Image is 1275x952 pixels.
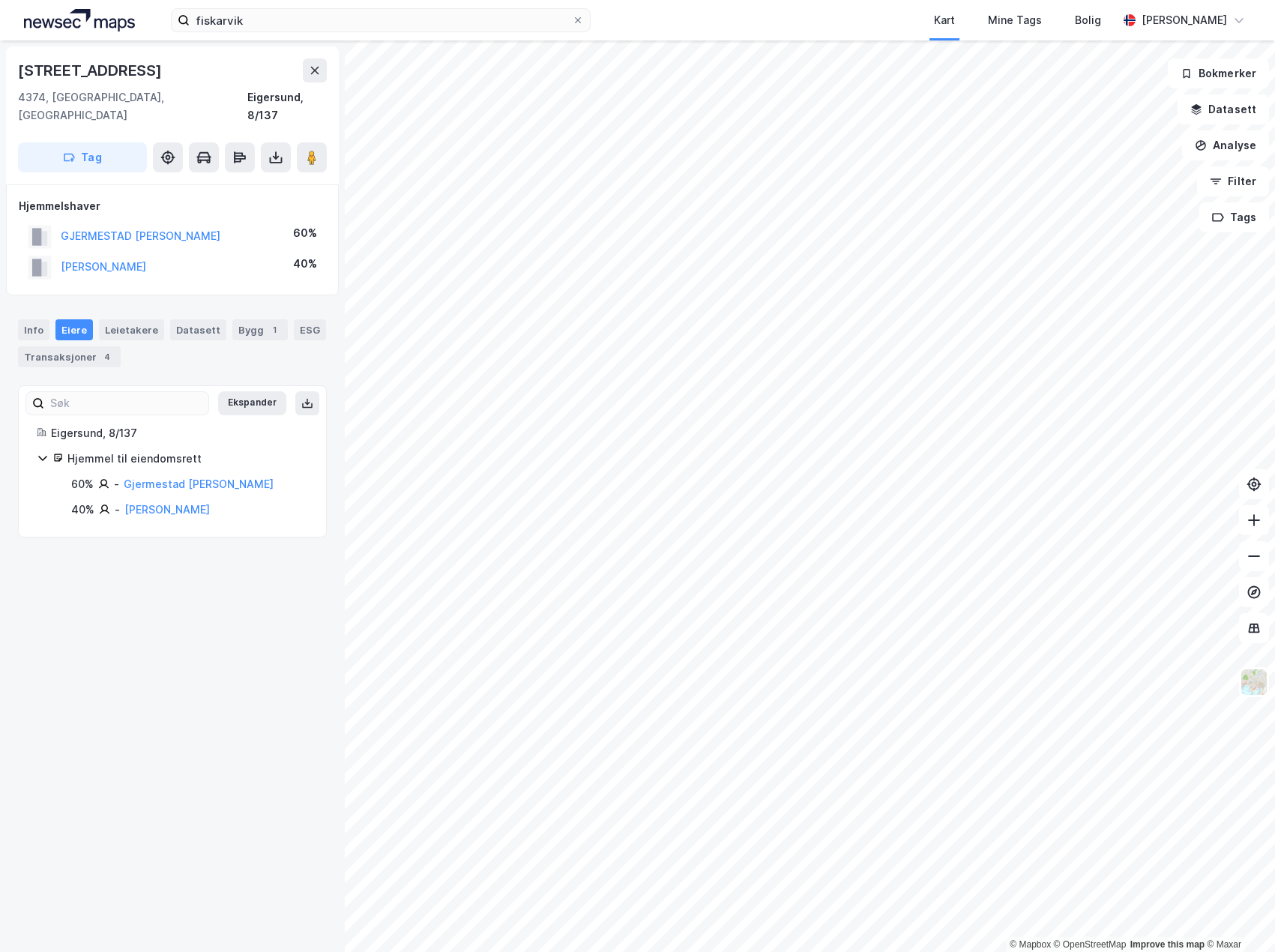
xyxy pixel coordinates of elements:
div: 40% [293,255,317,273]
input: Søk på adresse, matrikkel, gårdeiere, leietakere eller personer [190,9,572,31]
div: [STREET_ADDRESS] [18,58,165,82]
div: Transaksjoner [18,346,121,367]
a: Gjermestad [PERSON_NAME] [124,477,274,490]
button: Filter [1197,166,1269,196]
button: Bokmerker [1168,58,1269,88]
div: 4 [100,349,115,364]
img: logo.a4113a55bc3d86da70a041830d287a7e.svg [24,9,135,31]
div: Hjemmel til eiendomsrett [67,450,308,468]
button: Ekspander [218,391,286,415]
a: Mapbox [1010,939,1051,950]
div: - [114,475,119,493]
div: Mine Tags [988,11,1042,29]
div: 60% [71,475,94,493]
div: ESG [294,319,326,340]
div: Bygg [232,319,288,340]
div: Bolig [1075,11,1101,29]
div: [PERSON_NAME] [1142,11,1227,29]
button: Datasett [1178,94,1269,124]
div: Eigersund, 8/137 [51,424,308,442]
div: - [115,501,120,519]
div: 4374, [GEOGRAPHIC_DATA], [GEOGRAPHIC_DATA] [18,88,247,124]
button: Tag [18,142,147,172]
div: Info [18,319,49,340]
a: OpenStreetMap [1054,939,1127,950]
button: Analyse [1182,130,1269,160]
div: Hjemmelshaver [19,197,326,215]
a: Improve this map [1130,939,1205,950]
button: Tags [1199,202,1269,232]
a: [PERSON_NAME] [124,503,210,516]
div: 60% [293,224,317,242]
input: Søk [44,392,208,415]
img: Z [1240,668,1268,696]
iframe: Chat Widget [1200,880,1275,952]
div: Eigersund, 8/137 [247,88,327,124]
div: 1 [267,322,282,337]
div: Leietakere [99,319,164,340]
div: Eiere [55,319,93,340]
div: Datasett [170,319,226,340]
div: Kontrollprogram for chat [1200,880,1275,952]
div: Kart [934,11,955,29]
div: 40% [71,501,94,519]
